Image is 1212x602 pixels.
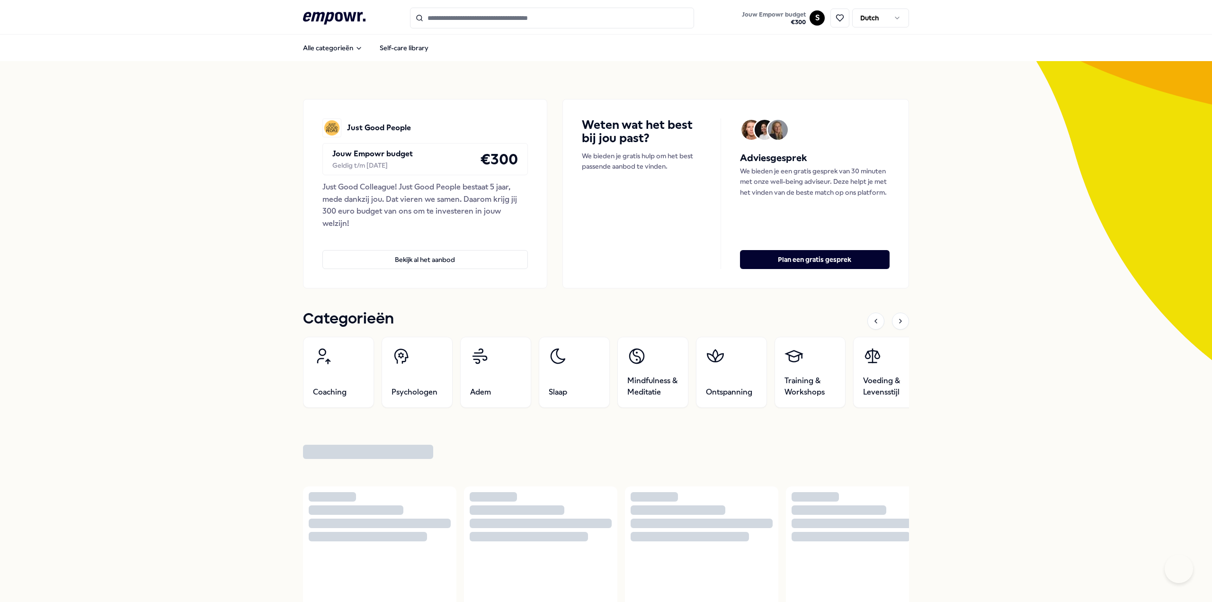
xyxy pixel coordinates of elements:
div: Geldig t/m [DATE] [332,160,413,171]
a: Voeding & Levensstijl [853,337,924,408]
a: Slaap [539,337,610,408]
h5: Adviesgesprek [740,151,890,166]
button: Plan een gratis gesprek [740,250,890,269]
p: Just Good People [347,122,411,134]
a: Psychologen [382,337,453,408]
a: Self-care library [372,38,436,57]
a: Adem [460,337,531,408]
span: Slaap [549,386,567,398]
img: Avatar [741,120,761,140]
span: Jouw Empowr budget [742,11,806,18]
h4: Weten wat het best bij jou past? [582,118,702,145]
span: Adem [470,386,491,398]
span: Training & Workshops [784,375,836,398]
span: Mindfulness & Meditatie [627,375,678,398]
img: Avatar [768,120,788,140]
button: Jouw Empowr budget€300 [740,9,808,28]
span: Coaching [313,386,347,398]
button: Alle categorieën [295,38,370,57]
h1: Categorieën [303,307,394,331]
iframe: Help Scout Beacon - Open [1165,555,1193,583]
a: Mindfulness & Meditatie [617,337,688,408]
input: Search for products, categories or subcategories [410,8,694,28]
button: Bekijk al het aanbod [322,250,528,269]
nav: Main [295,38,436,57]
span: Psychologen [392,386,437,398]
img: Just Good People [322,118,341,137]
a: Bekijk al het aanbod [322,235,528,269]
h4: € 300 [480,147,518,171]
div: Just Good Colleague! Just Good People bestaat 5 jaar, mede dankzij jou. Dat vieren we samen. Daar... [322,181,528,229]
button: S [810,10,825,26]
span: Ontspanning [706,386,752,398]
img: Avatar [755,120,775,140]
a: Coaching [303,337,374,408]
span: Voeding & Levensstijl [863,375,914,398]
a: Jouw Empowr budget€300 [738,8,810,28]
p: Jouw Empowr budget [332,148,413,160]
p: We bieden je een gratis gesprek van 30 minuten met onze well-being adviseur. Deze helpt je met he... [740,166,890,198]
span: € 300 [742,18,806,26]
a: Training & Workshops [775,337,846,408]
p: We bieden je gratis hulp om het best passende aanbod te vinden. [582,151,702,172]
a: Ontspanning [696,337,767,408]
